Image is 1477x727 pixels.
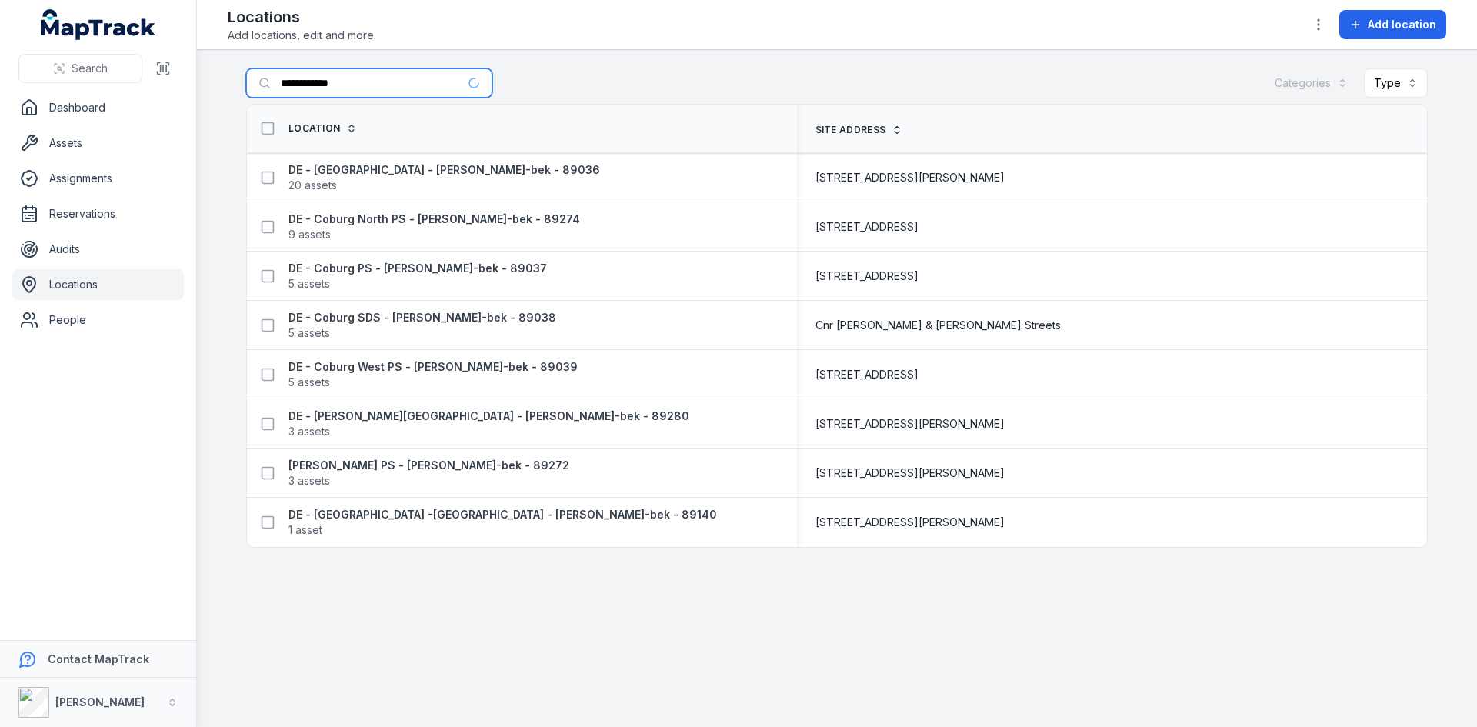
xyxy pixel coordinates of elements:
[288,325,330,341] span: 5 assets
[815,416,1005,432] span: [STREET_ADDRESS][PERSON_NAME]
[288,409,689,439] a: DE - [PERSON_NAME][GEOGRAPHIC_DATA] - [PERSON_NAME]-bek - 892803 assets
[288,458,569,489] a: [PERSON_NAME] PS - [PERSON_NAME]-bek - 892723 assets
[228,28,376,43] span: Add locations, edit and more.
[815,465,1005,481] span: [STREET_ADDRESS][PERSON_NAME]
[72,61,108,76] span: Search
[12,92,184,123] a: Dashboard
[41,9,156,40] a: MapTrack
[12,305,184,335] a: People
[288,261,547,292] a: DE - Coburg PS - [PERSON_NAME]-bek - 890375 assets
[288,458,569,473] strong: [PERSON_NAME] PS - [PERSON_NAME]-bek - 89272
[815,219,919,235] span: [STREET_ADDRESS]
[48,652,149,665] strong: Contact MapTrack
[815,318,1061,333] span: Cnr [PERSON_NAME] & [PERSON_NAME] Streets
[288,359,578,390] a: DE - Coburg West PS - [PERSON_NAME]-bek - 890395 assets
[288,122,357,135] a: Location
[288,522,322,538] span: 1 asset
[815,124,886,136] span: Site address
[288,310,556,325] strong: DE - Coburg SDS - [PERSON_NAME]-bek - 89038
[1339,10,1446,39] button: Add location
[288,424,330,439] span: 3 assets
[815,268,919,284] span: [STREET_ADDRESS]
[288,507,717,522] strong: DE - [GEOGRAPHIC_DATA] -[GEOGRAPHIC_DATA] - [PERSON_NAME]-bek - 89140
[815,124,903,136] a: Site address
[288,473,330,489] span: 3 assets
[228,6,376,28] h2: Locations
[288,375,330,390] span: 5 assets
[12,269,184,300] a: Locations
[12,234,184,265] a: Audits
[815,170,1005,185] span: [STREET_ADDRESS][PERSON_NAME]
[288,212,580,242] a: DE - Coburg North PS - [PERSON_NAME]-bek - 892749 assets
[288,507,717,538] a: DE - [GEOGRAPHIC_DATA] -[GEOGRAPHIC_DATA] - [PERSON_NAME]-bek - 891401 asset
[18,54,142,83] button: Search
[288,162,600,178] strong: DE - [GEOGRAPHIC_DATA] - [PERSON_NAME]-bek - 89036
[55,695,145,709] strong: [PERSON_NAME]
[288,122,340,135] span: Location
[288,178,337,193] span: 20 assets
[288,162,600,193] a: DE - [GEOGRAPHIC_DATA] - [PERSON_NAME]-bek - 8903620 assets
[288,276,330,292] span: 5 assets
[12,163,184,194] a: Assignments
[288,227,331,242] span: 9 assets
[288,212,580,227] strong: DE - Coburg North PS - [PERSON_NAME]-bek - 89274
[288,359,578,375] strong: DE - Coburg West PS - [PERSON_NAME]-bek - 89039
[288,310,556,341] a: DE - Coburg SDS - [PERSON_NAME]-bek - 890385 assets
[1364,68,1428,98] button: Type
[288,261,547,276] strong: DE - Coburg PS - [PERSON_NAME]-bek - 89037
[12,128,184,158] a: Assets
[12,198,184,229] a: Reservations
[815,515,1005,530] span: [STREET_ADDRESS][PERSON_NAME]
[288,409,689,424] strong: DE - [PERSON_NAME][GEOGRAPHIC_DATA] - [PERSON_NAME]-bek - 89280
[815,367,919,382] span: [STREET_ADDRESS]
[1368,17,1436,32] span: Add location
